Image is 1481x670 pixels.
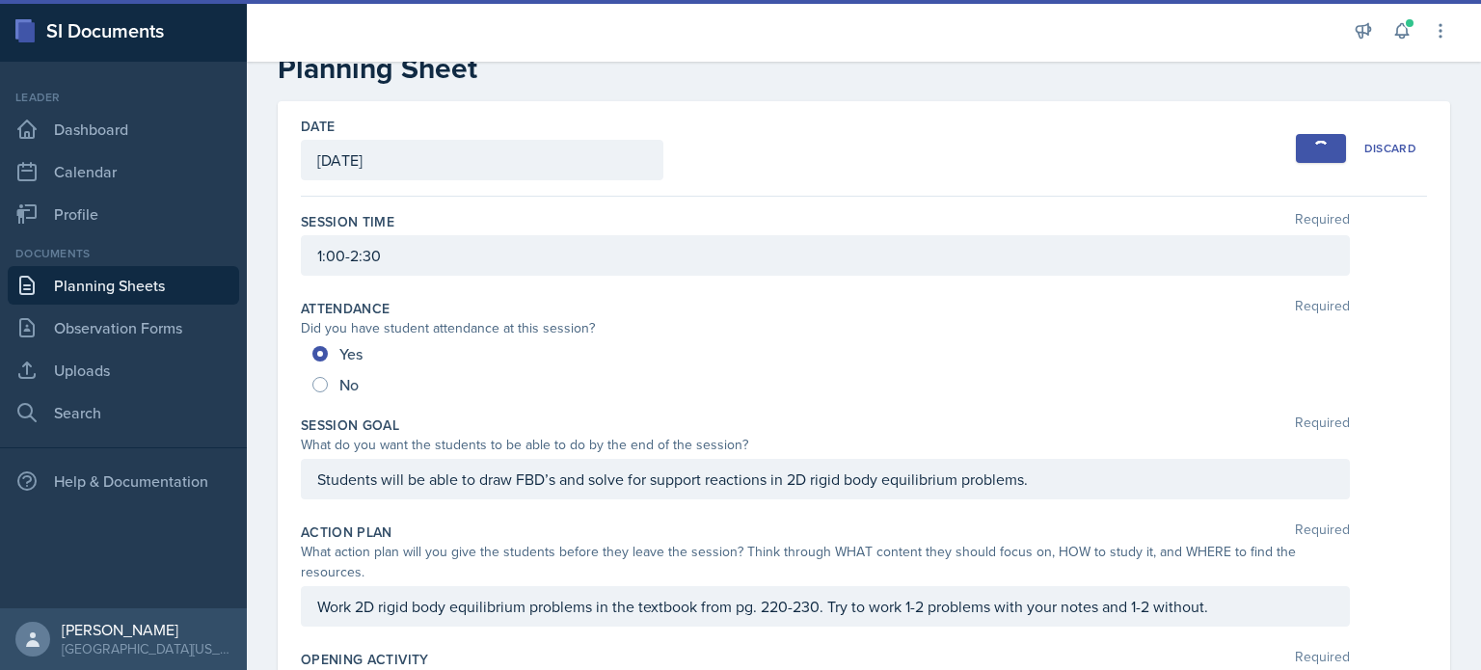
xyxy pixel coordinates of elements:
[301,318,1350,338] div: Did you have student attendance at this session?
[278,51,1450,86] h2: Planning Sheet
[1354,134,1427,163] button: Discard
[1295,212,1350,231] span: Required
[8,245,239,262] div: Documents
[339,344,363,363] span: Yes
[317,468,1333,491] p: Students will be able to draw FBD’s and solve for support reactions in 2D rigid body equilibrium ...
[301,523,392,542] label: Action Plan
[8,393,239,432] a: Search
[8,195,239,233] a: Profile
[1295,299,1350,318] span: Required
[8,308,239,347] a: Observation Forms
[1295,650,1350,669] span: Required
[8,152,239,191] a: Calendar
[62,639,231,658] div: [GEOGRAPHIC_DATA][US_STATE] in [GEOGRAPHIC_DATA]
[8,110,239,148] a: Dashboard
[301,117,335,136] label: Date
[301,299,390,318] label: Attendance
[301,415,399,435] label: Session Goal
[317,595,1333,618] p: Work 2D rigid body equilibrium problems in the textbook from pg. 220-230. Try to work 1-2 problem...
[301,212,394,231] label: Session Time
[8,89,239,106] div: Leader
[301,542,1350,582] div: What action plan will you give the students before they leave the session? Think through WHAT con...
[317,244,1333,267] p: 1:00-2:30
[8,351,239,389] a: Uploads
[8,462,239,500] div: Help & Documentation
[301,435,1350,455] div: What do you want the students to be able to do by the end of the session?
[1295,415,1350,435] span: Required
[1295,523,1350,542] span: Required
[1364,141,1416,156] div: Discard
[339,375,359,394] span: No
[8,266,239,305] a: Planning Sheets
[301,650,429,669] label: Opening Activity
[62,620,231,639] div: [PERSON_NAME]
